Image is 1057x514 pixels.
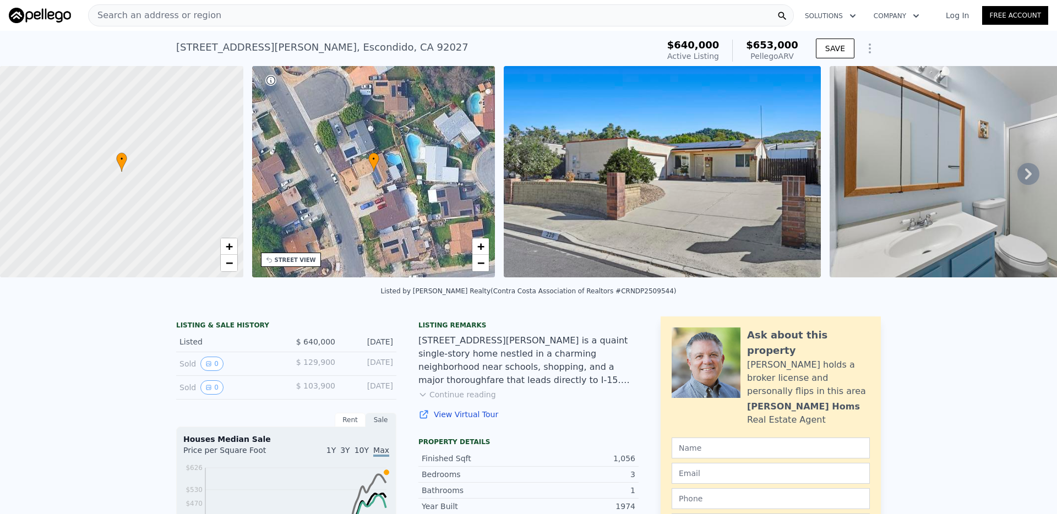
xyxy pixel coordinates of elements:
[221,255,237,271] a: Zoom out
[183,445,286,462] div: Price per Square Foot
[116,152,127,172] div: •
[672,438,870,458] input: Name
[504,66,821,277] img: Sale: 169853790 Parcel: 22758859
[418,389,496,400] button: Continue reading
[933,10,982,21] a: Log In
[344,380,393,395] div: [DATE]
[368,152,379,172] div: •
[179,357,277,371] div: Sold
[816,39,854,58] button: SAVE
[667,52,719,61] span: Active Listing
[746,39,798,51] span: $653,000
[89,9,221,22] span: Search an address or region
[296,358,335,367] span: $ 129,900
[528,485,635,496] div: 1
[296,381,335,390] span: $ 103,900
[176,321,396,332] div: LISTING & SALE HISTORY
[418,334,639,387] div: [STREET_ADDRESS][PERSON_NAME] is a quaint single-story home nestled in a charming neighborhood ne...
[344,336,393,347] div: [DATE]
[225,239,232,253] span: +
[865,6,928,26] button: Company
[477,239,484,253] span: +
[422,469,528,480] div: Bedrooms
[176,40,468,55] div: [STREET_ADDRESS][PERSON_NAME] , Escondido , CA 92027
[200,380,224,395] button: View historical data
[747,327,870,358] div: Ask about this property
[200,357,224,371] button: View historical data
[472,238,489,255] a: Zoom in
[747,400,860,413] div: [PERSON_NAME] Homs
[186,500,203,507] tspan: $470
[859,37,881,59] button: Show Options
[355,446,369,455] span: 10Y
[528,469,635,480] div: 3
[373,446,389,457] span: Max
[746,51,798,62] div: Pellego ARV
[225,256,232,270] span: −
[422,485,528,496] div: Bathrooms
[667,39,720,51] span: $640,000
[183,434,389,445] div: Houses Median Sale
[472,255,489,271] a: Zoom out
[672,463,870,484] input: Email
[326,446,336,455] span: 1Y
[477,256,484,270] span: −
[528,453,635,464] div: 1,056
[418,409,639,420] a: View Virtual Tour
[422,501,528,512] div: Year Built
[418,321,639,330] div: Listing remarks
[672,488,870,509] input: Phone
[796,6,865,26] button: Solutions
[344,357,393,371] div: [DATE]
[982,6,1048,25] a: Free Account
[296,337,335,346] span: $ 640,000
[381,287,677,295] div: Listed by [PERSON_NAME] Realty (Contra Costa Association of Realtors #CRNDP2509544)
[179,380,277,395] div: Sold
[221,238,237,255] a: Zoom in
[422,453,528,464] div: Finished Sqft
[275,256,316,264] div: STREET VIEW
[179,336,277,347] div: Listed
[368,154,379,164] span: •
[186,486,203,494] tspan: $530
[186,464,203,472] tspan: $626
[116,154,127,164] span: •
[747,358,870,398] div: [PERSON_NAME] holds a broker license and personally flips in this area
[418,438,639,446] div: Property details
[340,446,350,455] span: 3Y
[528,501,635,512] div: 1974
[9,8,71,23] img: Pellego
[747,413,826,426] div: Real Estate Agent
[335,413,366,427] div: Rent
[366,413,396,427] div: Sale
